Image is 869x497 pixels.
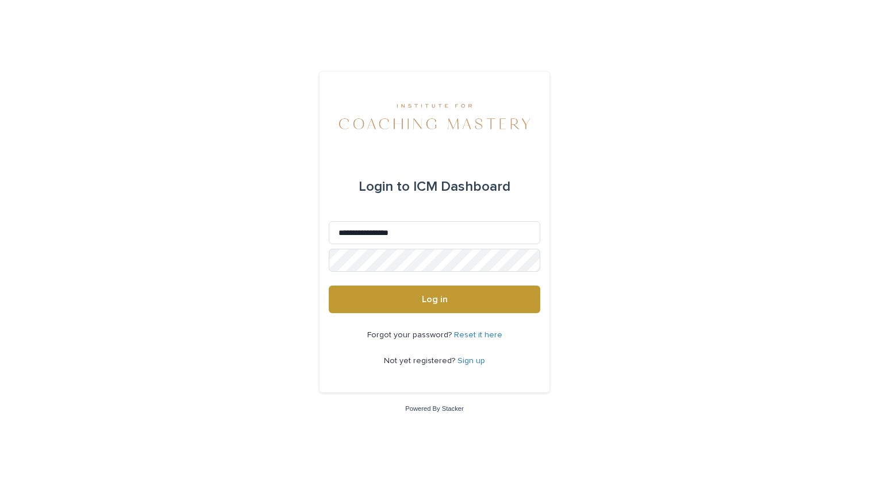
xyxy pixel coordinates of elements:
[405,405,463,412] a: Powered By Stacker
[359,171,510,203] div: ICM Dashboard
[457,357,485,365] a: Sign up
[454,331,502,339] a: Reset it here
[422,295,448,304] span: Log in
[384,357,457,365] span: Not yet registered?
[359,180,410,194] span: Login to
[339,99,529,134] img: yOsNXPgjR0ukC3J57Hyw
[367,331,454,339] span: Forgot your password?
[329,286,540,313] button: Log in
